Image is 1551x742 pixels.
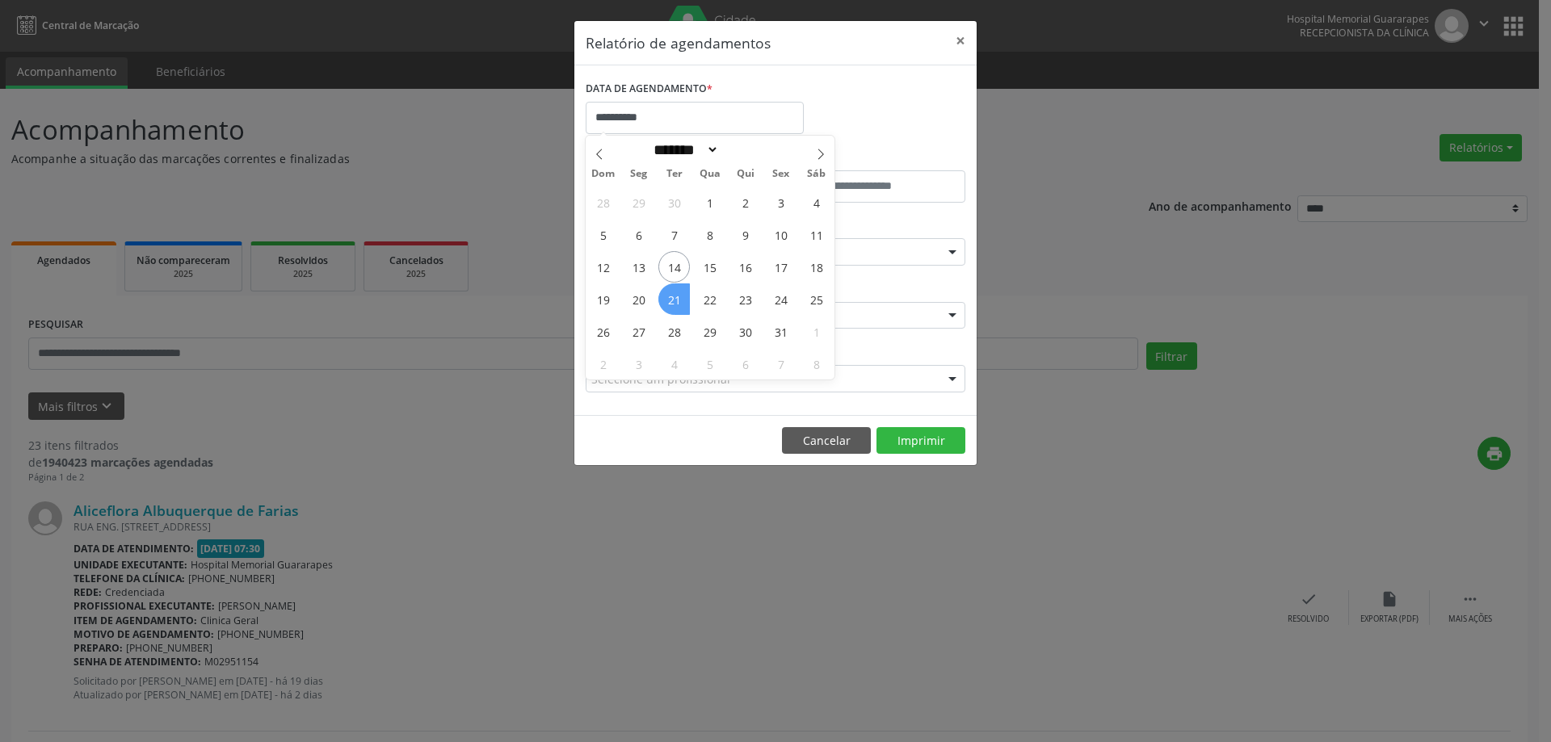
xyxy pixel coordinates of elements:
[658,316,690,347] span: Outubro 28, 2025
[729,187,761,218] span: Outubro 2, 2025
[587,316,619,347] span: Outubro 26, 2025
[799,169,834,179] span: Sáb
[801,187,832,218] span: Outubro 4, 2025
[729,251,761,283] span: Outubro 16, 2025
[876,427,965,455] button: Imprimir
[623,283,654,315] span: Outubro 20, 2025
[729,283,761,315] span: Outubro 23, 2025
[780,145,965,170] label: ATÉ
[623,348,654,379] span: Novembro 3, 2025
[694,219,725,250] span: Outubro 8, 2025
[658,187,690,218] span: Setembro 30, 2025
[587,251,619,283] span: Outubro 12, 2025
[729,348,761,379] span: Novembro 6, 2025
[801,348,832,379] span: Novembro 8, 2025
[782,427,871,455] button: Cancelar
[694,348,725,379] span: Novembro 5, 2025
[765,219,797,250] span: Outubro 10, 2025
[623,316,654,347] span: Outubro 27, 2025
[587,187,619,218] span: Setembro 28, 2025
[658,348,690,379] span: Novembro 4, 2025
[944,21,977,61] button: Close
[765,187,797,218] span: Outubro 3, 2025
[801,283,832,315] span: Outubro 25, 2025
[694,251,725,283] span: Outubro 15, 2025
[587,348,619,379] span: Novembro 2, 2025
[763,169,799,179] span: Sex
[694,316,725,347] span: Outubro 29, 2025
[719,141,772,158] input: Year
[623,219,654,250] span: Outubro 6, 2025
[623,251,654,283] span: Outubro 13, 2025
[648,141,719,158] select: Month
[801,219,832,250] span: Outubro 11, 2025
[591,371,730,388] span: Selecione um profissional
[658,251,690,283] span: Outubro 14, 2025
[765,348,797,379] span: Novembro 7, 2025
[692,169,728,179] span: Qua
[765,316,797,347] span: Outubro 31, 2025
[621,169,657,179] span: Seg
[586,32,771,53] h5: Relatório de agendamentos
[623,187,654,218] span: Setembro 29, 2025
[658,283,690,315] span: Outubro 21, 2025
[765,283,797,315] span: Outubro 24, 2025
[587,283,619,315] span: Outubro 19, 2025
[694,283,725,315] span: Outubro 22, 2025
[587,219,619,250] span: Outubro 5, 2025
[586,77,712,102] label: DATA DE AGENDAMENTO
[657,169,692,179] span: Ter
[801,316,832,347] span: Novembro 1, 2025
[658,219,690,250] span: Outubro 7, 2025
[586,169,621,179] span: Dom
[765,251,797,283] span: Outubro 17, 2025
[728,169,763,179] span: Qui
[729,219,761,250] span: Outubro 9, 2025
[694,187,725,218] span: Outubro 1, 2025
[801,251,832,283] span: Outubro 18, 2025
[729,316,761,347] span: Outubro 30, 2025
